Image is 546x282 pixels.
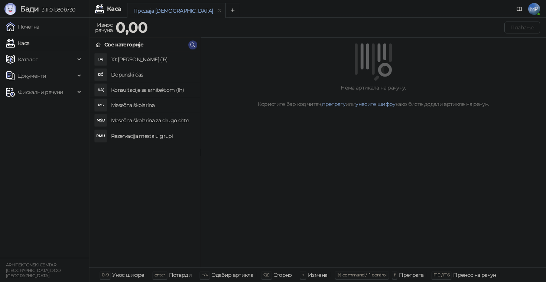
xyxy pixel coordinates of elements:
[155,272,165,278] span: enter
[18,52,38,67] span: Каталог
[39,6,75,13] span: 3.11.0-b80b730
[95,99,107,111] div: MŠ
[433,272,449,278] span: F10 / F16
[111,114,194,126] h4: Mesečna školarina za drugo dete
[18,85,63,100] span: Фискални рачуни
[111,130,194,142] h4: Rezervacija mesta u grupi
[102,272,108,278] span: 0-9
[225,3,240,18] button: Add tab
[116,18,147,36] strong: 0,00
[107,6,121,12] div: Каса
[95,114,107,126] div: MŠD
[211,270,253,280] div: Одабир артикла
[6,19,39,34] a: Почетна
[20,4,39,13] span: Бади
[18,68,46,83] span: Документи
[111,69,194,81] h4: Dopunski čas
[528,3,540,15] span: MP
[95,54,107,65] div: 1А(
[95,84,107,96] div: KA(
[169,270,192,280] div: Потврди
[133,7,213,15] div: Продаја [DEMOGRAPHIC_DATA]
[513,3,525,15] a: Документација
[112,270,144,280] div: Унос шифре
[104,40,143,49] div: Све категорије
[308,270,327,280] div: Измена
[111,54,194,65] h4: 10: [PERSON_NAME] (Ђ)
[322,101,345,107] a: претрагу
[6,36,29,51] a: Каса
[355,101,396,107] a: унесите шифру
[4,3,16,15] img: Logo
[273,270,292,280] div: Сторно
[95,69,107,81] div: DČ
[90,52,200,268] div: grid
[302,272,304,278] span: +
[337,272,387,278] span: ⌘ command / ⌃ control
[504,22,540,33] button: Плаћање
[399,270,423,280] div: Претрага
[209,84,537,108] div: Нема артикала на рачуну. Користите бар код читач, или како бисте додали артикле на рачун.
[95,130,107,142] div: RMU
[6,262,61,278] small: ARHITEKTONSKI CENTAR [GEOGRAPHIC_DATA] DOO [GEOGRAPHIC_DATA]
[111,84,194,96] h4: Konsultacije sa arhitektom (1h)
[202,272,208,278] span: ↑/↓
[263,272,269,278] span: ⌫
[94,20,114,35] div: Износ рачуна
[453,270,496,280] div: Пренос на рачун
[214,7,224,14] button: remove
[394,272,395,278] span: f
[111,99,194,111] h4: Mesečna školarina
